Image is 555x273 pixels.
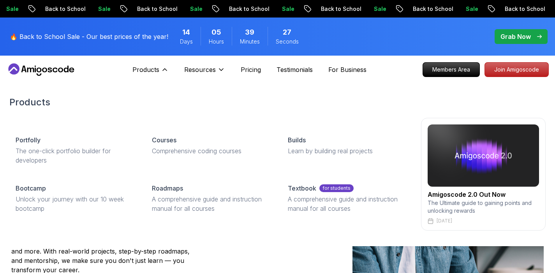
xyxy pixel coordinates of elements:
[129,5,181,13] p: Back to School
[428,190,539,199] h2: Amigoscode 2.0 Out Now
[282,177,412,219] a: Textbookfor studentsA comprehensive guide and instruction manual for all courses
[273,5,298,13] p: Sale
[485,62,549,77] a: Join Amigoscode
[152,194,270,213] p: A comprehensive guide and instruction manual for all courses
[182,27,190,38] span: 14 Days
[241,65,261,74] a: Pricing
[152,135,176,145] p: Courses
[9,129,139,171] a: PortfollyThe one-click portfolio builder for developers
[428,124,539,187] img: amigoscode 2.0
[240,38,260,45] span: Minutes
[16,194,133,213] p: Unlock your journey with our 10 week bootcamp
[277,65,313,74] a: Testimonials
[485,63,548,77] p: Join Amigoscode
[10,32,168,41] p: 🔥 Back to School Sale - Our best prices of the year!
[312,5,365,13] p: Back to School
[282,129,412,162] a: BuildsLearn by building real projects
[423,62,480,77] a: Members Area
[496,5,549,13] p: Back to School
[276,38,299,45] span: Seconds
[365,5,390,13] p: Sale
[404,5,457,13] p: Back to School
[288,146,405,156] p: Learn by building real projects
[146,177,276,219] a: RoadmapsA comprehensive guide and instruction manual for all courses
[245,27,254,38] span: 39 Minutes
[211,27,221,38] span: 5 Hours
[132,65,159,74] p: Products
[180,38,193,45] span: Days
[90,5,115,13] p: Sale
[146,129,276,162] a: CoursesComprehensive coding courses
[421,118,546,231] a: amigoscode 2.0Amigoscode 2.0 Out NowThe Ultimate guide to gaining points and unlocking rewards[DATE]
[16,146,133,165] p: The one-click portfolio builder for developers
[423,63,479,77] p: Members Area
[184,65,216,74] p: Resources
[9,96,546,108] h2: Products
[16,184,46,193] p: Bootcamp
[16,135,41,145] p: Portfolly
[152,184,183,193] p: Roadmaps
[220,5,273,13] p: Back to School
[9,177,139,219] a: BootcampUnlock your journey with our 10 week bootcamp
[457,5,482,13] p: Sale
[500,32,531,41] p: Grab Now
[152,146,270,156] p: Comprehensive coding courses
[181,5,206,13] p: Sale
[184,65,225,80] button: Resources
[132,65,169,80] button: Products
[288,184,316,193] p: Textbook
[288,194,405,213] p: A comprehensive guide and instruction manual for all courses
[328,65,366,74] a: For Business
[437,218,452,224] p: [DATE]
[37,5,90,13] p: Back to School
[283,27,291,38] span: 27 Seconds
[209,38,224,45] span: Hours
[428,199,539,215] p: The Ultimate guide to gaining points and unlocking rewards
[319,184,354,192] p: for students
[288,135,306,145] p: Builds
